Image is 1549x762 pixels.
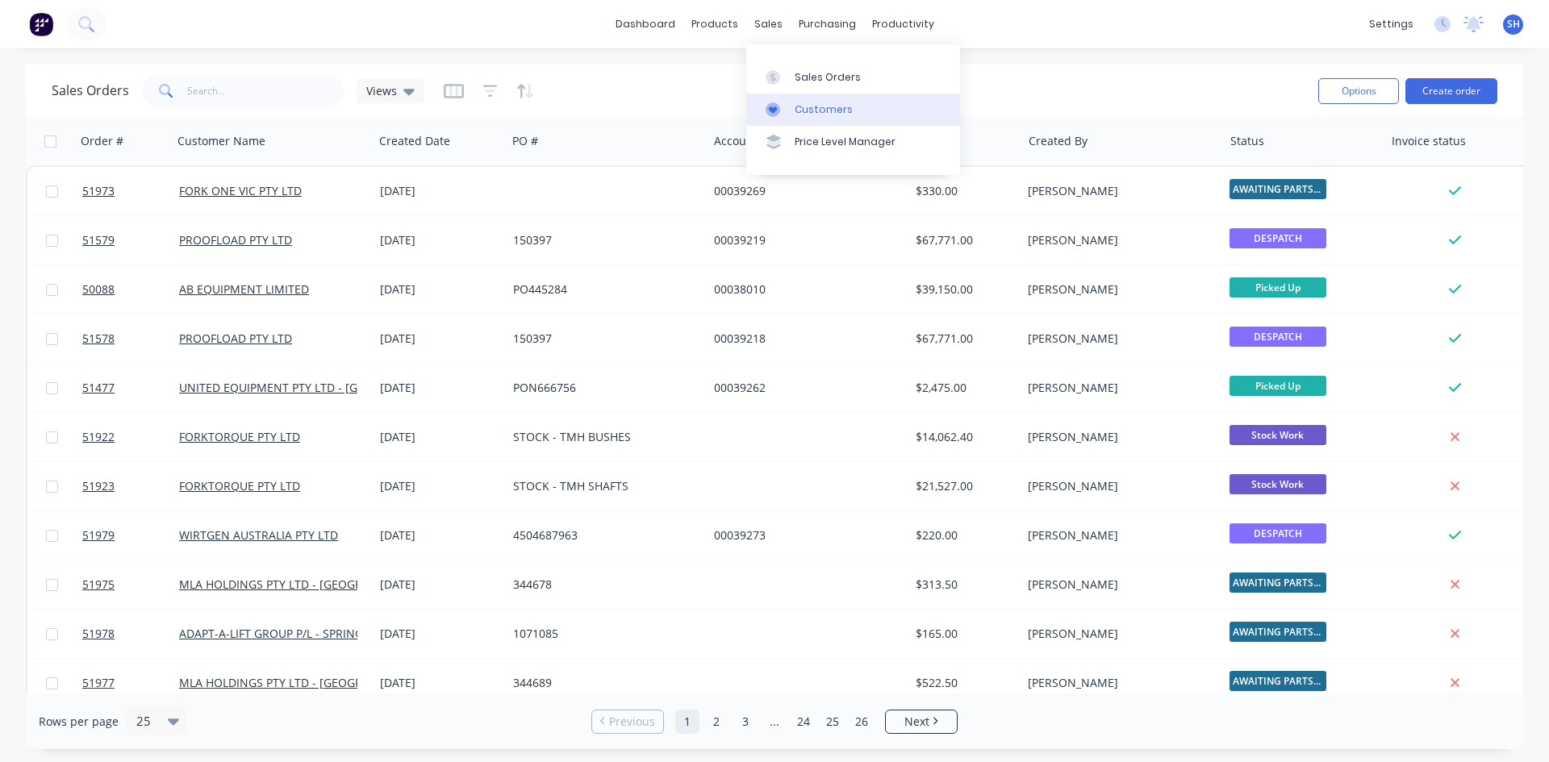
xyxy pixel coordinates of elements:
[714,380,893,396] div: 00039262
[714,281,893,298] div: 00038010
[916,626,1010,642] div: $165.00
[380,331,500,347] div: [DATE]
[177,133,265,149] div: Customer Name
[791,710,816,734] a: Page 24
[1230,277,1326,298] span: Picked Up
[82,675,115,691] span: 51977
[82,216,179,264] a: 51579
[1230,228,1326,248] span: DESPATCH
[1230,622,1326,642] span: AWAITING PARTS ...
[1029,133,1088,149] div: Created By
[1230,133,1264,149] div: Status
[380,478,500,494] div: [DATE]
[82,232,115,248] span: 51579
[886,714,957,730] a: Next page
[179,380,457,395] a: UNITED EQUIPMENT PTY LTD - [GEOGRAPHIC_DATA]
[82,527,115,543] span: 51979
[916,429,1010,445] div: $14,062.40
[916,183,1010,199] div: $330.00
[746,60,960,93] a: Sales Orders
[916,527,1010,543] div: $220.00
[82,167,179,215] a: 51973
[609,714,655,730] span: Previous
[1230,376,1326,396] span: Picked Up
[379,133,450,149] div: Created Date
[1230,523,1326,543] span: DESPATCH
[1361,12,1422,36] div: settings
[714,527,893,543] div: 00039273
[795,102,853,117] div: Customers
[380,232,500,248] div: [DATE]
[82,626,115,642] span: 51978
[1230,327,1326,347] span: DESPATCH
[366,82,397,99] span: Views
[1405,78,1497,104] button: Create order
[513,281,692,298] div: PO445284
[179,331,292,346] a: PROOFLOAD PTY LTD
[1318,78,1399,104] button: Options
[714,183,893,199] div: 00039269
[82,577,115,593] span: 51975
[916,675,1010,691] div: $522.50
[746,94,960,126] a: Customers
[513,429,692,445] div: STOCK - TMH BUSHES
[82,462,179,510] a: 51923
[82,331,115,347] span: 51578
[1028,577,1207,593] div: [PERSON_NAME]
[795,70,861,85] div: Sales Orders
[52,83,129,98] h1: Sales Orders
[904,714,929,730] span: Next
[513,626,692,642] div: 1071085
[585,710,964,734] ul: Pagination
[1028,478,1207,494] div: [PERSON_NAME]
[916,478,1010,494] div: $21,527.00
[675,710,699,734] a: Page 1 is your current page
[1028,429,1207,445] div: [PERSON_NAME]
[1028,331,1207,347] div: [PERSON_NAME]
[916,380,1010,396] div: $2,475.00
[82,281,115,298] span: 50088
[733,710,758,734] a: Page 3
[82,560,179,609] a: 51975
[704,710,729,734] a: Page 2
[1028,281,1207,298] div: [PERSON_NAME]
[82,380,115,396] span: 51477
[380,429,500,445] div: [DATE]
[1028,232,1207,248] div: [PERSON_NAME]
[513,380,692,396] div: PON666756
[380,380,500,396] div: [DATE]
[82,511,179,560] a: 51979
[380,577,500,593] div: [DATE]
[82,659,179,707] a: 51977
[592,714,663,730] a: Previous page
[1028,675,1207,691] div: [PERSON_NAME]
[179,675,431,690] a: MLA HOLDINGS PTY LTD - [GEOGRAPHIC_DATA]
[380,675,500,691] div: [DATE]
[1230,474,1326,494] span: Stock Work
[380,281,500,298] div: [DATE]
[179,429,300,444] a: FORKTORQUE PTY LTD
[714,331,893,347] div: 00039218
[916,232,1010,248] div: $67,771.00
[82,610,179,658] a: 51978
[683,12,746,36] div: products
[1028,527,1207,543] div: [PERSON_NAME]
[179,281,309,297] a: AB EQUIPMENT LIMITED
[791,12,864,36] div: purchasing
[916,331,1010,347] div: $67,771.00
[82,314,179,363] a: 51578
[82,183,115,199] span: 51973
[29,12,53,36] img: Factory
[1028,380,1207,396] div: [PERSON_NAME]
[82,429,115,445] span: 51922
[513,527,692,543] div: 4504687963
[714,133,820,149] div: Accounting Order #
[1392,133,1466,149] div: Invoice status
[380,527,500,543] div: [DATE]
[179,183,302,198] a: FORK ONE VIC PTY LTD
[1028,626,1207,642] div: [PERSON_NAME]
[82,478,115,494] span: 51923
[82,364,179,412] a: 51477
[1507,17,1520,31] span: SH
[513,675,692,691] div: 344689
